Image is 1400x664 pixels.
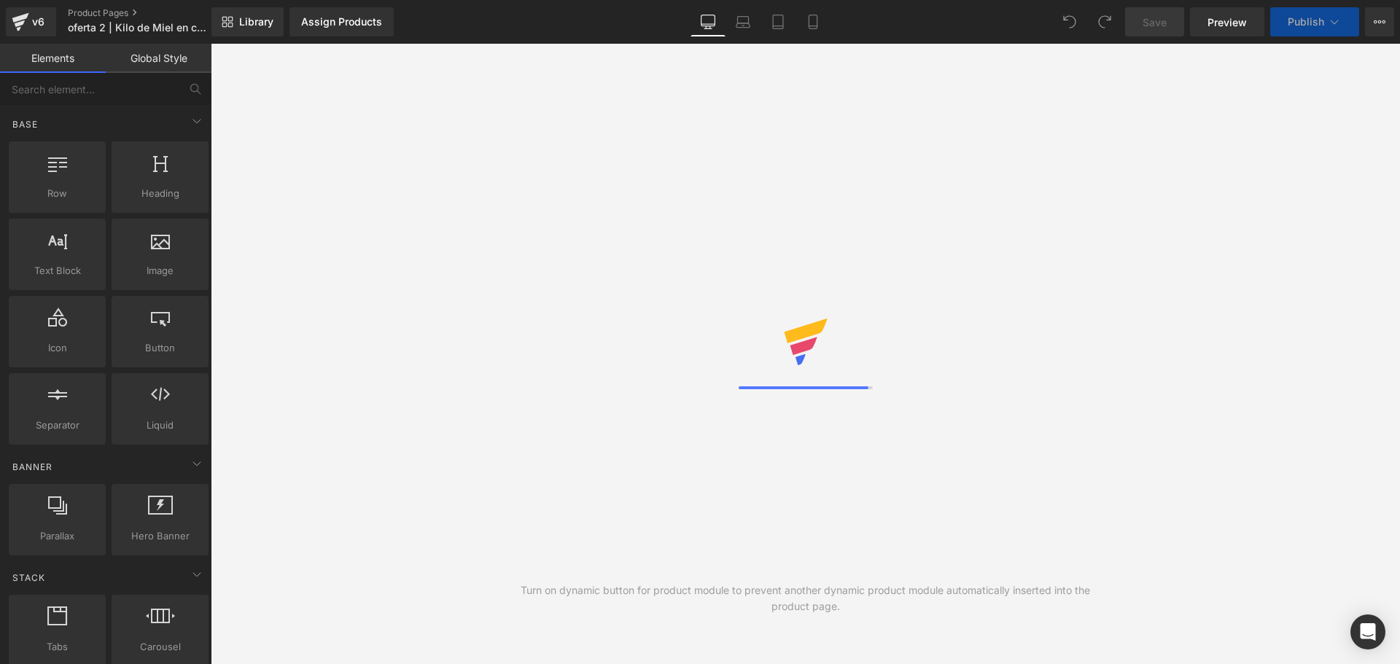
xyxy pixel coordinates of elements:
span: Text Block [13,263,101,278]
div: Assign Products [301,16,382,28]
span: Image [116,263,204,278]
span: oferta 2 | Kilo de Miel en combos [68,22,208,34]
button: Undo [1055,7,1084,36]
span: Save [1143,15,1167,30]
span: Icon [13,340,101,356]
button: More [1365,7,1394,36]
span: Button [116,340,204,356]
span: Tabs [13,639,101,655]
span: Library [239,15,273,28]
span: Banner [11,460,54,474]
div: v6 [29,12,47,31]
span: Liquid [116,418,204,433]
span: Base [11,117,39,131]
a: Preview [1190,7,1264,36]
span: Carousel [116,639,204,655]
div: Open Intercom Messenger [1350,614,1385,649]
span: Hero Banner [116,528,204,544]
button: Redo [1090,7,1119,36]
span: Parallax [13,528,101,544]
a: New Library [211,7,284,36]
a: v6 [6,7,56,36]
div: Turn on dynamic button for product module to prevent another dynamic product module automatically... [508,582,1103,614]
a: Laptop [726,7,761,36]
span: Heading [116,186,204,201]
span: Preview [1207,15,1247,30]
a: Desktop [691,7,726,36]
span: Separator [13,418,101,433]
span: Row [13,186,101,201]
a: Tablet [761,7,796,36]
a: Product Pages [68,7,236,19]
span: Stack [11,571,47,585]
button: Publish [1270,7,1359,36]
a: Mobile [796,7,831,36]
span: Publish [1288,16,1324,28]
a: Global Style [106,44,211,73]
